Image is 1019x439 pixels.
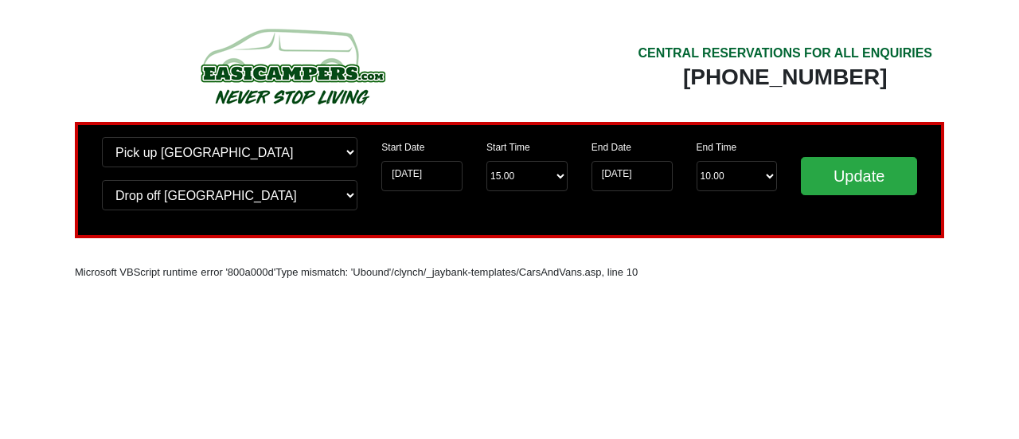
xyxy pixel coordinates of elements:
[275,266,391,278] font: Type mismatch: 'Ubound'
[75,266,197,278] font: Microsoft VBScript runtime
[381,140,424,155] label: Start Date
[638,63,932,92] div: [PHONE_NUMBER]
[638,44,932,63] div: CENTRAL RESERVATIONS FOR ALL ENQUIRIES
[381,161,463,191] input: Start Date
[141,22,443,110] img: campers-checkout-logo.png
[602,266,638,278] font: , line 10
[391,266,601,278] font: /clynch/_jaybank-templates/CarsAndVans.asp
[697,140,737,155] label: End Time
[591,161,673,191] input: Return Date
[201,266,275,278] font: error '800a000d'
[591,140,631,155] label: End Date
[801,157,917,195] input: Update
[486,140,530,155] label: Start Time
